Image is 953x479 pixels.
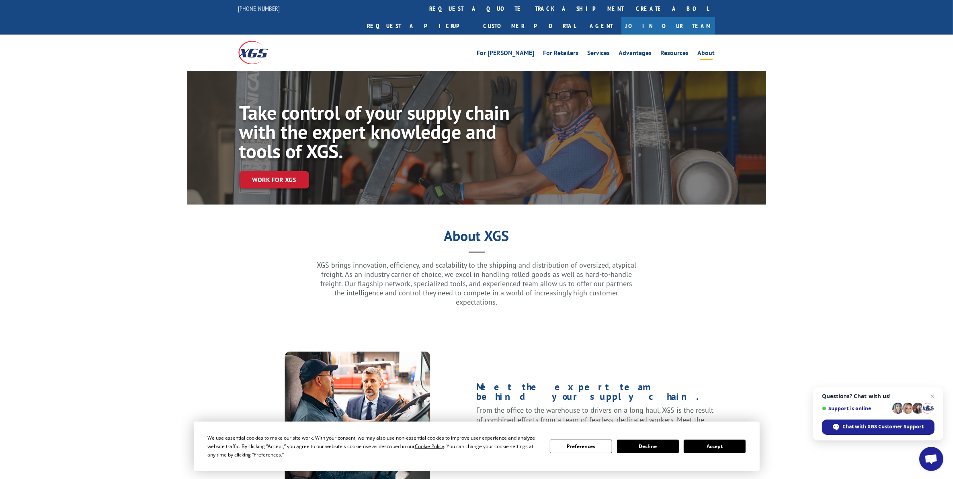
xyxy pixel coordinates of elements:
span: Chat with XGS Customer Support [843,423,924,430]
a: Request a pickup [361,17,478,35]
span: Support is online [822,405,889,411]
a: Services [588,50,610,59]
h1: Meet the expert team behind your supply chain. [477,382,715,405]
span: Preferences [254,451,281,458]
a: Agent [582,17,621,35]
a: Advantages [619,50,652,59]
a: Work for XGS [240,171,309,188]
a: Resources [661,50,689,59]
span: Chat with XGS Customer Support [822,420,935,435]
a: Open chat [919,447,943,471]
span: Cookie Policy [415,443,444,450]
p: From the office to the warehouse to drivers on a long haul, XGS is the result of combined efforts... [477,405,715,434]
div: We use essential cookies to make our site work. With your consent, we may also use non-essential ... [207,434,540,459]
h1: Take control of your supply chain with the expert knowledge and tools of XGS. [240,103,512,165]
button: Preferences [550,440,612,453]
a: About [698,50,715,59]
p: XGS brings innovation, efficiency, and scalability to the shipping and distribution of oversized,... [316,260,637,307]
h1: About XGS [187,230,766,246]
a: Join Our Team [621,17,715,35]
a: Customer Portal [478,17,582,35]
div: Cookie Consent Prompt [194,422,760,471]
span: Questions? Chat with us! [822,393,935,399]
button: Decline [617,440,679,453]
a: [PHONE_NUMBER] [238,4,280,12]
a: For Retailers [543,50,579,59]
a: For [PERSON_NAME] [477,50,535,59]
button: Accept [684,440,746,453]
